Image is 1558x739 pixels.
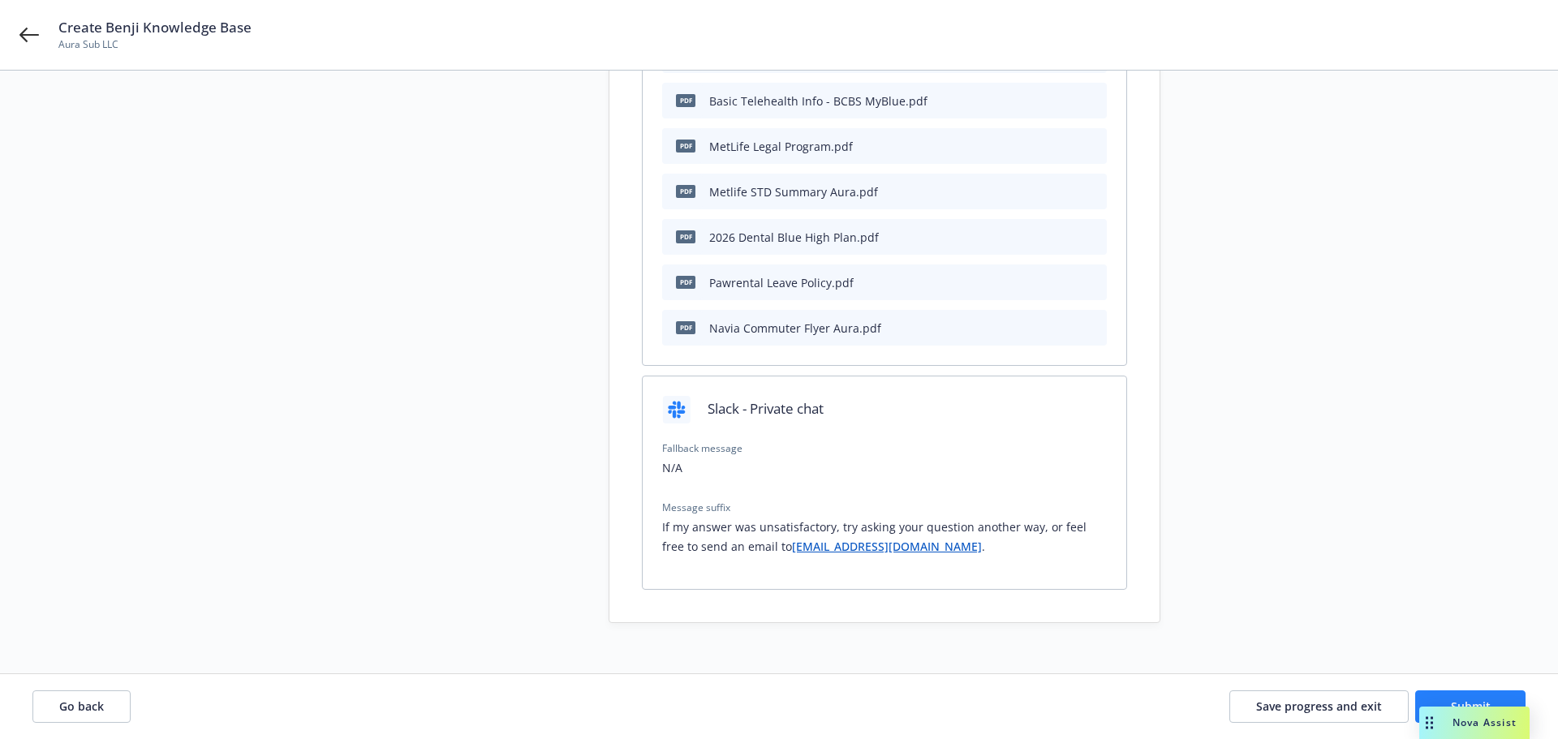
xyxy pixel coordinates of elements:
button: preview file [1086,138,1100,155]
span: pdf [676,140,695,152]
span: Nova Assist [1453,715,1517,729]
button: download file [1060,229,1073,246]
span: pdf [676,276,695,288]
button: preview file [1086,229,1100,246]
button: preview file [1086,183,1100,200]
div: Metlife STD Summary Aura.pdf [709,183,878,200]
span: Save progress and exit [1256,698,1382,714]
div: MetLife Legal Program.pdf [709,138,853,155]
span: pdf [676,230,695,243]
span: Slack - Private chat [708,398,824,419]
button: download file [1060,274,1073,291]
span: pdf [676,321,695,333]
p: N/A [662,458,1107,478]
span: pdf [676,185,695,197]
button: Go back [32,690,131,723]
div: Navia Commuter Flyer Aura.pdf [709,320,881,337]
div: Pawrental Leave Policy.pdf [709,274,854,291]
button: download file [1060,92,1073,110]
p: If my answer was unsatisfactory, try asking your question another way, or feel free to send an em... [662,518,1107,556]
span: Message suffix [662,501,1107,514]
span: Submit [1451,698,1491,714]
span: Aura Sub LLC [58,37,252,52]
span: pdf [676,94,695,106]
button: preview file [1086,274,1100,291]
button: download file [1060,138,1073,155]
button: Nova Assist [1419,707,1530,739]
button: preview file [1086,92,1100,110]
span: Go back [59,698,104,714]
span: Create Benji Knowledge Base [58,18,252,37]
button: download file [1060,183,1073,200]
button: Save progress and exit [1229,690,1409,723]
div: 2026 Dental Blue High Plan.pdf [709,229,879,246]
a: [EMAIL_ADDRESS][DOMAIN_NAME] [792,539,982,554]
div: Basic Telehealth Info - BCBS MyBlue.pdf [709,92,927,110]
div: Drag to move [1419,707,1440,739]
span: Fallback message [662,441,1107,455]
button: download file [1060,320,1073,337]
button: Submit [1415,690,1526,723]
button: preview file [1086,320,1100,337]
